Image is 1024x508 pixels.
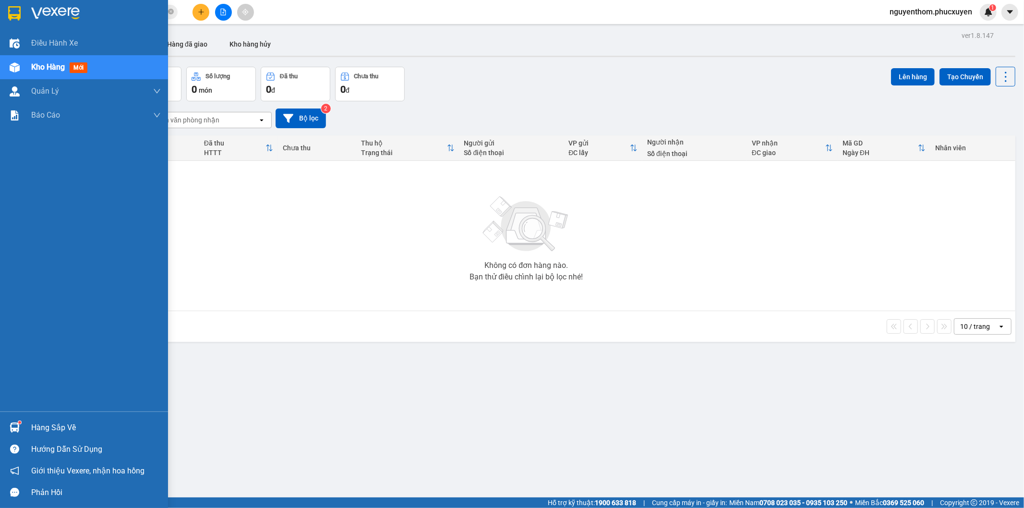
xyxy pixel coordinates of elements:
th: Toggle SortBy [747,135,838,161]
div: Chưa thu [354,73,379,80]
span: Điều hành xe [31,37,78,49]
button: file-add [215,4,232,21]
sup: 1 [18,421,21,424]
button: aim [237,4,254,21]
sup: 1 [989,4,996,11]
span: 0 [266,84,271,95]
span: đ [271,86,275,94]
img: warehouse-icon [10,38,20,48]
span: question-circle [10,445,19,454]
span: | [931,497,933,508]
span: Miền Nam [729,497,847,508]
button: Lên hàng [891,68,935,85]
span: đ [346,86,349,94]
svg: open [998,323,1005,330]
div: Hướng dẫn sử dụng [31,442,161,457]
div: Ngày ĐH [843,149,918,157]
th: Toggle SortBy [356,135,459,161]
div: ĐC giao [752,149,825,157]
span: Giới thiệu Vexere, nhận hoa hồng [31,465,145,477]
strong: 1900 633 818 [595,499,636,507]
button: Đã thu0đ [261,67,330,101]
span: món [199,86,212,94]
div: HTTT [204,149,265,157]
span: close-circle [168,8,174,17]
th: Toggle SortBy [564,135,642,161]
sup: 2 [321,104,331,113]
button: Tạo Chuyến [940,68,991,85]
div: Trạng thái [361,149,446,157]
div: Người nhận [647,138,742,146]
span: Kho hàng [31,62,65,72]
span: mới [70,62,87,73]
div: Bạn thử điều chỉnh lại bộ lọc nhé! [470,273,583,281]
span: Miền Bắc [855,497,924,508]
img: warehouse-icon [10,62,20,73]
img: solution-icon [10,110,20,121]
span: close-circle [168,9,174,14]
strong: 0369 525 060 [883,499,924,507]
span: Kho hàng hủy [229,40,271,48]
div: Đã thu [204,139,265,147]
div: ver 1.8.147 [962,30,994,41]
button: plus [193,4,209,21]
div: Số điện thoại [464,149,559,157]
span: 0 [340,84,346,95]
div: Chưa thu [283,144,352,152]
div: Số lượng [205,73,230,80]
span: Báo cáo [31,109,60,121]
span: ⚪️ [850,501,853,505]
div: 10 / trang [960,322,990,331]
span: nguyenthom.phucxuyen [882,6,980,18]
span: Quản Lý [31,85,59,97]
span: notification [10,466,19,475]
img: warehouse-icon [10,423,20,433]
span: caret-down [1006,8,1014,16]
div: Phản hồi [31,485,161,500]
th: Toggle SortBy [199,135,278,161]
span: message [10,488,19,497]
div: Đã thu [280,73,298,80]
img: svg+xml;base64,PHN2ZyBjbGFzcz0ibGlzdC1wbHVnX19zdmciIHhtbG5zPSJodHRwOi8vd3d3LnczLm9yZy8yMDAwL3N2Zy... [478,191,574,258]
button: caret-down [1001,4,1018,21]
div: Người gửi [464,139,559,147]
button: Bộ lọc [276,109,326,128]
button: Hàng đã giao [159,33,215,56]
svg: open [258,116,265,124]
span: Hỗ trợ kỹ thuật: [548,497,636,508]
img: logo-vxr [8,6,21,21]
div: Hàng sắp về [31,421,161,435]
th: Toggle SortBy [838,135,930,161]
div: Mã GD [843,139,918,147]
img: icon-new-feature [984,8,993,16]
div: Không có đơn hàng nào. [484,262,568,269]
div: VP gửi [568,139,630,147]
span: aim [242,9,249,15]
button: Số lượng0món [186,67,256,101]
span: copyright [971,499,977,506]
span: file-add [220,9,227,15]
img: warehouse-icon [10,86,20,97]
div: Nhân viên [935,144,1010,152]
div: VP nhận [752,139,825,147]
span: down [153,87,161,95]
div: Thu hộ [361,139,446,147]
span: 1 [991,4,994,11]
span: 0 [192,84,197,95]
div: ĐC lấy [568,149,630,157]
span: | [643,497,645,508]
span: plus [198,9,205,15]
div: Chọn văn phòng nhận [153,115,219,125]
span: Cung cấp máy in - giấy in: [652,497,727,508]
button: Chưa thu0đ [335,67,405,101]
strong: 0708 023 035 - 0935 103 250 [759,499,847,507]
div: Số điện thoại [647,150,742,157]
span: down [153,111,161,119]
